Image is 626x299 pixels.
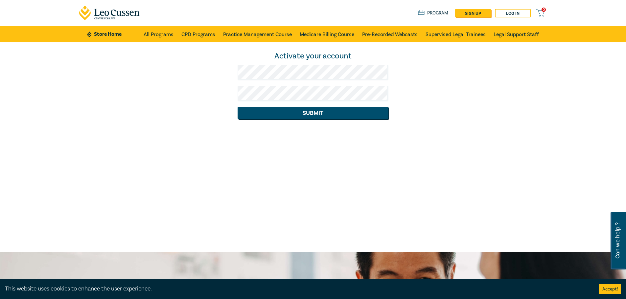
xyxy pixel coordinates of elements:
a: Practice Management Course [223,26,292,42]
div: This website uses cookies to enhance the user experience. [5,285,589,293]
a: Log in [495,9,531,17]
a: Medicare Billing Course [300,26,354,42]
div: Activate your account [238,51,388,61]
button: Submit [238,107,388,119]
button: Accept cookies [599,284,621,294]
a: CPD Programs [181,26,215,42]
a: Store Home [87,31,133,38]
a: All Programs [144,26,174,42]
a: Pre-Recorded Webcasts [362,26,418,42]
a: sign up [455,9,491,17]
a: Program [418,10,449,17]
a: Supervised Legal Trainees [426,26,486,42]
a: Legal Support Staff [494,26,539,42]
span: 0 [542,8,546,12]
span: Can we help ? [614,216,621,266]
